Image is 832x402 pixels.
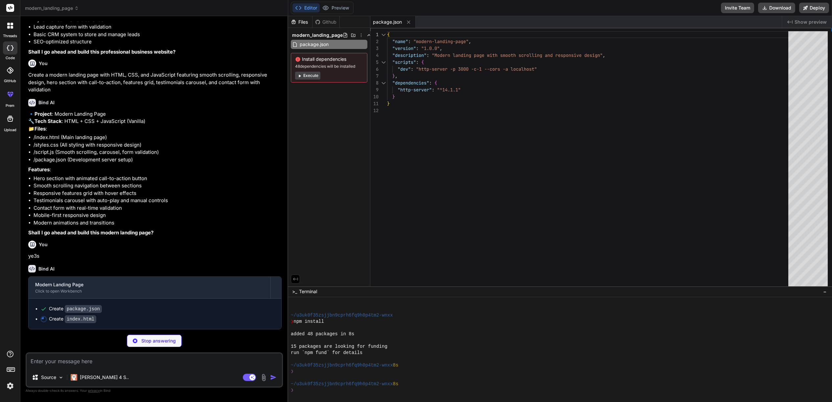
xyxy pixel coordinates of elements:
[370,52,379,59] div: 4
[6,103,14,108] label: prem
[427,52,429,58] span: :
[379,31,388,38] div: Click to collapse the range.
[88,389,100,392] span: privacy
[432,87,434,93] span: :
[291,381,393,387] span: ~/u3uk0f35zsjjbn9cprh6fq9h0p4tm2-wnxx
[370,59,379,66] div: 5
[71,374,77,381] img: Claude 4 Sonnet
[34,23,282,31] li: Lead capture form with validation
[370,93,379,100] div: 10
[65,305,102,313] code: package.json
[291,319,293,325] span: ❯
[38,266,55,272] h6: Bind AI
[370,66,379,73] div: 6
[34,182,282,190] li: Smooth scrolling navigation between sections
[440,45,442,51] span: ,
[387,32,390,37] span: {
[392,38,408,44] span: "name"
[823,288,827,295] span: −
[370,107,379,114] div: 12
[260,374,267,381] img: attachment
[39,60,48,67] h6: You
[294,319,324,325] span: npm install
[822,286,828,297] button: −
[291,362,393,368] span: ~/u3uk0f35zsjjbn9cprh6fq9h0p4tm2-wnxx
[65,315,96,323] code: index.html
[35,118,62,124] strong: Tech Stack
[469,38,471,44] span: ,
[413,38,469,44] span: "modern-landing-page"
[5,380,16,391] img: settings
[299,40,329,48] span: package.json
[370,100,379,107] div: 11
[39,241,48,248] h6: You
[799,3,829,13] button: Deploy
[41,374,56,381] p: Source
[292,288,297,295] span: >_
[35,111,52,117] strong: Project
[437,87,461,93] span: "^14.1.1"
[392,52,427,58] span: "description"
[80,374,129,381] p: [PERSON_NAME] 4 S..
[421,45,440,51] span: "1.0.0"
[28,110,282,133] p: 🔹 : Modern Landing Page 🔧 : HTML + CSS + JavaScript (Vanilla) 📁 :
[295,64,363,69] span: 48 dependencies will be installed
[34,134,282,141] li: /index.html (Main landing page)
[35,126,46,132] strong: Files
[291,368,293,375] span: ❯
[392,94,395,100] span: }
[288,19,312,25] div: Files
[49,316,96,322] div: Create
[603,52,605,58] span: ,
[387,101,390,106] span: }
[408,38,411,44] span: :
[28,166,282,174] p: :
[34,197,282,204] li: Testimonials carousel with auto-play and manual controls
[795,19,827,25] span: Show preview
[34,190,282,197] li: Responsive features grid with hover effects
[34,204,282,212] li: Contact form with real-time validation
[4,127,16,133] label: Upload
[4,78,16,84] label: GitHub
[49,305,102,312] div: Create
[432,52,563,58] span: "Modern landing page with smooth scrolling and res
[411,66,413,72] span: :
[291,350,362,356] span: run `npm fund` for details
[35,289,264,294] div: Click to open Workbench
[393,362,399,368] span: 8s
[370,45,379,52] div: 3
[416,59,419,65] span: :
[291,343,387,350] span: 15 packages are looking for funding
[34,156,282,164] li: /package.json (Development server setup)
[416,45,419,51] span: :
[563,52,603,58] span: ponsive design"
[434,80,437,86] span: {
[28,166,50,173] strong: Features
[379,80,388,86] div: Click to collapse the range.
[291,331,354,337] span: added 48 packages in 8s
[292,3,320,12] button: Editor
[26,388,283,394] p: Always double-check its answers. Your in Bind
[395,73,398,79] span: ,
[721,3,754,13] button: Invite Team
[38,99,55,106] h6: Bind AI
[379,59,388,66] div: Click to collapse the range.
[758,3,795,13] button: Download
[370,38,379,45] div: 2
[141,338,176,344] p: Stop answering
[6,55,15,61] label: code
[25,5,79,12] span: modern_landing_page
[34,175,282,182] li: Hero section with animated call-to-action button
[34,212,282,219] li: Mobile-first responsive design
[292,32,343,38] span: modern_landing_page
[34,219,282,227] li: Modern animations and transitions
[416,66,537,72] span: "http-server -p 3000 -c-1 --cors -a localhost"
[28,229,153,236] strong: Shall I go ahead and build this modern landing page?
[28,252,282,260] p: ye3s
[35,281,264,288] div: Modern Landing Page
[429,80,432,86] span: :
[28,49,175,55] strong: Shall I go ahead and build this professional business website?
[299,288,317,295] span: Terminal
[295,56,363,62] span: Install dependencies
[312,19,339,25] div: Github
